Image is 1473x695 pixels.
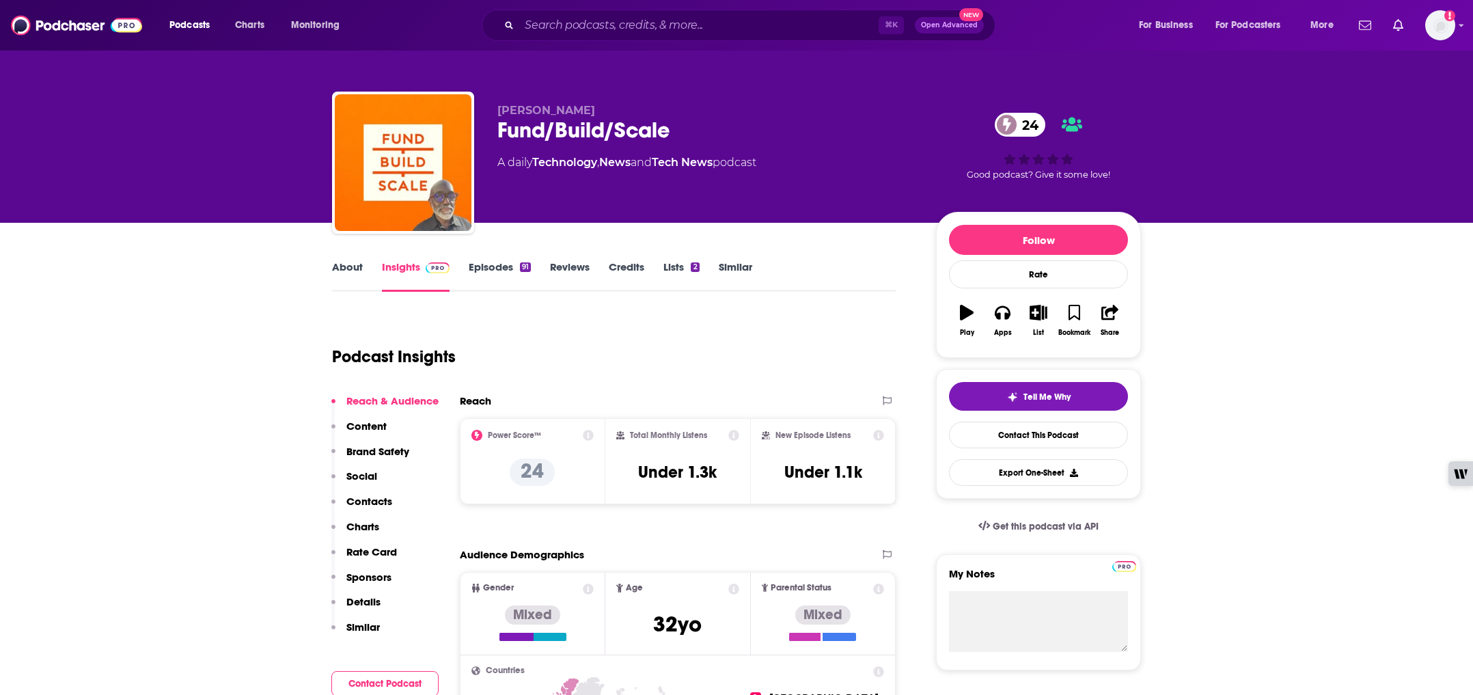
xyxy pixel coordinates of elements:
button: tell me why sparkleTell Me Why [949,382,1128,411]
label: My Notes [949,567,1128,591]
a: Get this podcast via API [967,510,1110,543]
span: Podcasts [169,16,210,35]
img: Podchaser - Follow, Share and Rate Podcasts [11,12,142,38]
button: List [1021,296,1056,345]
p: Rate Card [346,545,397,558]
a: Credits [609,260,644,292]
p: Reach & Audience [346,394,439,407]
span: Logged in as OutCastPodChaser [1425,10,1455,40]
a: Reviews [550,260,590,292]
span: , [597,156,599,169]
svg: Add a profile image [1444,10,1455,21]
a: Contact This Podcast [949,422,1128,448]
span: Open Advanced [921,22,978,29]
p: Social [346,469,377,482]
div: 24Good podcast? Give it some love! [936,104,1141,189]
img: Podchaser Pro [1112,561,1136,572]
a: Episodes91 [469,260,531,292]
h2: Power Score™ [488,431,541,440]
button: open menu [1207,14,1301,36]
span: For Podcasters [1215,16,1281,35]
a: Lists2 [663,260,699,292]
div: Apps [994,329,1012,337]
a: Tech News [652,156,713,169]
button: Similar [331,621,380,646]
h2: Audience Demographics [460,548,584,561]
button: open menu [281,14,357,36]
p: Sponsors [346,571,391,584]
button: Charts [331,520,379,545]
span: Countries [486,666,525,675]
a: 24 [995,113,1045,137]
span: Tell Me Why [1023,392,1071,403]
button: Brand Safety [331,445,409,470]
span: Parental Status [771,584,831,592]
a: News [599,156,631,169]
button: Social [331,469,377,495]
img: User Profile [1425,10,1455,40]
div: Play [960,329,974,337]
div: Bookmark [1058,329,1090,337]
a: Technology [532,156,597,169]
a: InsightsPodchaser Pro [382,260,450,292]
img: Podchaser Pro [426,262,450,273]
button: Follow [949,225,1128,255]
button: Export One-Sheet [949,459,1128,486]
img: Fund/Build/Scale [335,94,471,231]
span: 32 yo [653,611,702,638]
div: Rate [949,260,1128,288]
button: open menu [1129,14,1210,36]
span: For Business [1139,16,1193,35]
p: Brand Safety [346,445,409,458]
span: 24 [1008,113,1045,137]
button: Reach & Audience [331,394,439,420]
span: Age [626,584,643,592]
a: Show notifications dropdown [1388,14,1409,37]
button: open menu [160,14,228,36]
input: Search podcasts, credits, & more... [519,14,879,36]
a: Show notifications dropdown [1353,14,1377,37]
p: 24 [510,459,555,486]
h2: Reach [460,394,491,407]
span: Gender [483,584,514,592]
span: More [1310,16,1334,35]
h3: Under 1.1k [784,462,862,482]
p: Charts [346,520,379,533]
button: Share [1092,296,1128,345]
p: Content [346,420,387,433]
a: Pro website [1112,559,1136,572]
button: Rate Card [331,545,397,571]
button: Contacts [331,495,392,520]
button: Details [331,595,381,621]
div: 91 [520,262,531,272]
div: A daily podcast [497,154,756,171]
button: Play [949,296,985,345]
div: Mixed [795,605,851,625]
span: Charts [235,16,264,35]
button: Apps [985,296,1020,345]
span: Good podcast? Give it some love! [967,169,1110,180]
button: Show profile menu [1425,10,1455,40]
span: and [631,156,652,169]
p: Details [346,595,381,608]
img: tell me why sparkle [1007,392,1018,403]
p: Contacts [346,495,392,508]
a: About [332,260,363,292]
span: ⌘ K [879,16,904,34]
a: Charts [226,14,273,36]
span: Monitoring [291,16,340,35]
div: Search podcasts, credits, & more... [495,10,1008,41]
h3: Under 1.3k [638,462,717,482]
button: Content [331,420,387,445]
button: Sponsors [331,571,391,596]
div: List [1033,329,1044,337]
div: 2 [691,262,699,272]
h2: Total Monthly Listens [630,431,707,440]
span: Get this podcast via API [993,521,1099,532]
span: New [959,8,984,21]
h2: New Episode Listens [775,431,851,440]
button: Bookmark [1056,296,1092,345]
button: open menu [1301,14,1351,36]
